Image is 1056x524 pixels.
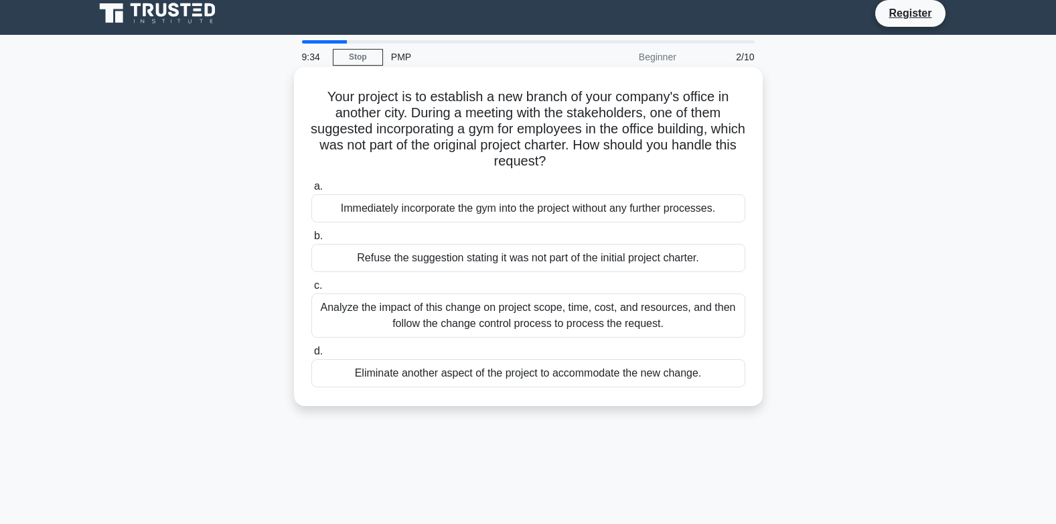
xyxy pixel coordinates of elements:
span: b. [314,230,323,241]
div: Analyze the impact of this change on project scope, time, cost, and resources, and then follow th... [311,293,745,338]
a: Register [881,5,939,21]
div: 2/10 [684,44,763,70]
h5: Your project is to establish a new branch of your company's office in another city. During a meet... [310,88,747,170]
div: Immediately incorporate the gym into the project without any further processes. [311,194,745,222]
div: Beginner [567,44,684,70]
div: PMP [383,44,567,70]
span: a. [314,180,323,192]
a: Stop [333,49,383,66]
span: c. [314,279,322,291]
span: d. [314,345,323,356]
div: Refuse the suggestion stating it was not part of the initial project charter. [311,244,745,272]
div: Eliminate another aspect of the project to accommodate the new change. [311,359,745,387]
div: 9:34 [294,44,333,70]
